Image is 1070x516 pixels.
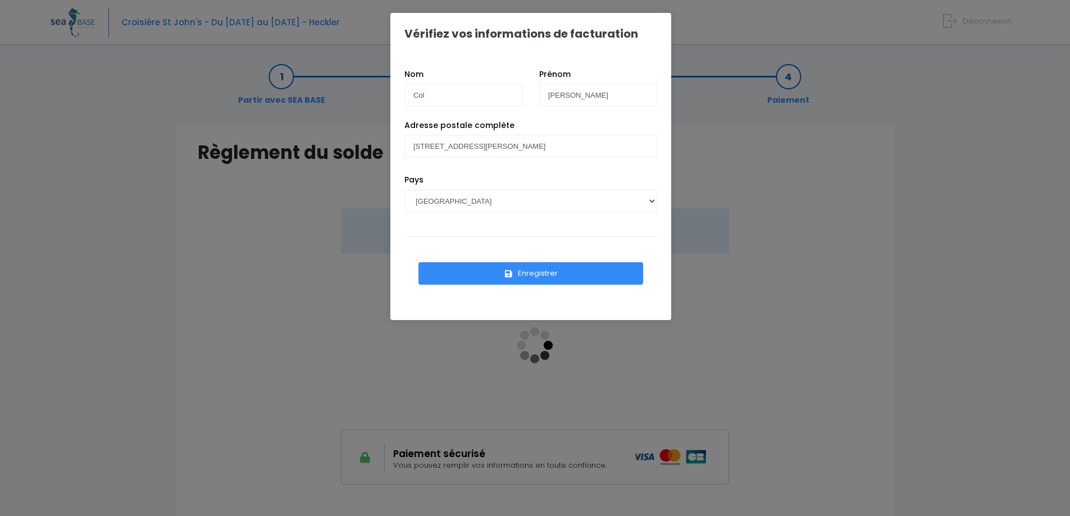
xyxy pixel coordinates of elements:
[418,262,643,285] button: Enregistrer
[404,120,514,131] label: Adresse postale complète
[404,69,424,80] label: Nom
[539,69,571,80] label: Prénom
[404,174,424,186] label: Pays
[404,27,638,40] h1: Vérifiez vos informations de facturation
